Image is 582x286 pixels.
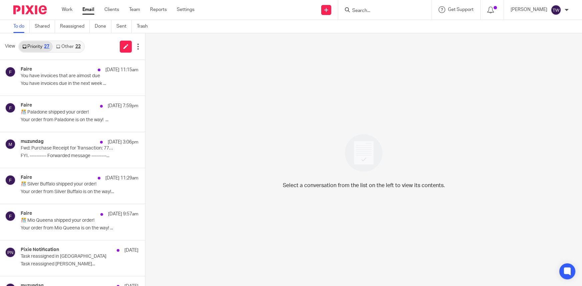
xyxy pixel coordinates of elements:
[21,117,138,123] p: Your order from Paladone is on the way!͏‌ ͏‌ ͏‌...
[283,181,445,189] p: Select a conversation from the list on the left to view its contents.
[21,67,32,72] h4: Faire
[62,6,72,13] a: Work
[177,6,194,13] a: Settings
[5,247,16,258] img: svg%3E
[21,153,138,159] p: FYI. ---------- Forwarded message ---------...
[13,5,47,14] img: Pixie
[124,247,138,254] p: [DATE]
[21,261,138,267] p: Task reassigned [PERSON_NAME]...
[448,7,474,12] span: Get Support
[21,218,115,223] p: 🎊 Mio Queena shipped your order!
[21,189,138,195] p: Your order from Silver Buffalo is on the way!͏‌...
[5,43,15,50] span: View
[21,145,115,151] p: Fwd: Purchase Receipt for Transaction: 778791013
[108,103,138,109] p: [DATE] 7:59pm
[150,6,167,13] a: Reports
[551,5,561,15] img: svg%3E
[60,20,90,33] a: Reassigned
[5,175,16,185] img: svg%3E
[21,139,44,144] h4: muzundag
[108,211,138,217] p: [DATE] 9:57am
[129,6,140,13] a: Team
[105,175,138,181] p: [DATE] 11:29am
[82,6,94,13] a: Email
[21,73,115,79] p: You have invoices that are almost due
[21,247,59,253] h4: Pixie Notification
[137,20,153,33] a: Trash
[5,103,16,113] img: svg%3E
[21,175,32,180] h4: Faire
[21,254,115,259] p: Task reassigned in [GEOGRAPHIC_DATA]
[5,67,16,77] img: svg%3E
[5,139,16,149] img: svg%3E
[13,20,30,33] a: To do
[105,67,138,73] p: [DATE] 11:15am
[44,44,49,49] div: 27
[21,81,138,87] p: You have invoices due in the next week ...
[341,130,387,176] img: image
[53,41,84,52] a: Other22
[21,225,138,231] p: Your order from Mio Queena is on the way!͏‌ ͏‌...
[21,110,115,115] p: 🎊 Paladone shipped your order!
[95,20,111,33] a: Done
[104,6,119,13] a: Clients
[108,139,138,145] p: [DATE] 3:06pm
[352,8,412,14] input: Search
[21,181,115,187] p: 🎊 Silver Buffalo shipped your order!
[21,211,32,216] h4: Faire
[19,41,53,52] a: Priority27
[511,6,547,13] p: [PERSON_NAME]
[21,103,32,108] h4: Faire
[75,44,81,49] div: 22
[5,211,16,221] img: svg%3E
[116,20,132,33] a: Sent
[35,20,55,33] a: Shared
